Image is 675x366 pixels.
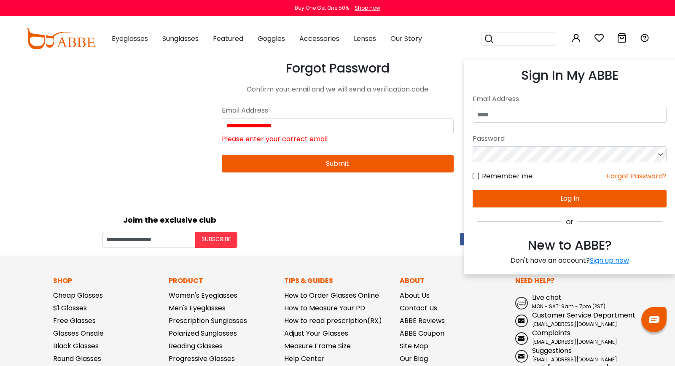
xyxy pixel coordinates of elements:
img: abbeglasses.com [26,28,95,49]
a: Suggestions [EMAIL_ADDRESS][DOMAIN_NAME] [515,346,622,363]
a: Round Glasses [53,354,101,363]
a: Site Map [400,341,428,351]
a: Shop now [350,4,380,11]
span: Complaints [532,328,570,338]
div: Don't have an account? [473,255,667,266]
a: About Us [400,291,430,300]
span: Live chat [532,293,562,302]
p: Product [169,276,276,286]
span: [EMAIL_ADDRESS][DOMAIN_NAME] [532,338,617,345]
div: Forgot Password? [607,171,667,181]
a: Sign up now [590,256,629,265]
a: Contact Us [400,303,437,313]
a: How to Order Glasses Online [284,291,379,300]
a: $1 Glasses [53,303,87,313]
input: Your email [102,232,195,248]
p: About [400,276,507,286]
a: Glasses Onsale [53,328,104,338]
span: Lenses [354,34,376,43]
img: chat [649,316,659,323]
div: New to ABBE? [473,236,667,255]
span: Suggestions [532,346,572,355]
a: Free Glasses [53,316,96,326]
h3: Sign In My ABBE [473,68,667,83]
span: Our Story [390,34,422,43]
span: Featured [213,34,243,43]
a: Women's Eyeglasses [169,291,237,300]
h3: Forgot Password [222,61,454,76]
span: facebook [460,233,473,245]
a: Progressive Glasses [169,354,235,363]
label: Please enter your correct email [222,134,328,144]
div: Password [473,131,667,146]
a: Measure Frame Size [284,341,351,351]
div: Buy One Get One 50% [295,4,349,12]
div: Email Address [222,103,454,118]
a: Prescription Sunglasses [169,316,247,326]
span: Customer Service Department [532,310,635,320]
a: Polarized Sunglasses [169,328,237,338]
a: Complaints [EMAIL_ADDRESS][DOMAIN_NAME] [515,328,622,346]
span: Sunglasses [162,34,199,43]
a: ABBE Coupon [400,328,444,338]
span: Accessories [299,34,339,43]
div: Socialize with us [342,214,669,225]
span: [EMAIL_ADDRESS][DOMAIN_NAME] [532,320,617,328]
a: Help Center [284,354,325,363]
span: Eyeglasses [112,34,148,43]
a: Black Glasses [53,341,99,351]
button: Log In [473,190,667,207]
span: MON - SAT: 9am - 7pm (PST) [532,303,605,310]
p: Need Help? [515,276,622,286]
label: Remember me [473,171,532,181]
a: Cheap Glasses [53,291,103,300]
a: How to Measure Your PD [284,303,365,313]
div: Shop now [355,4,380,12]
a: Reading Glasses [169,341,223,351]
div: Email Address [473,91,667,107]
a: ABBE Reviews [400,316,445,326]
a: Customer Service Department [EMAIL_ADDRESS][DOMAIN_NAME] [515,310,622,328]
div: or [473,216,667,227]
span: [EMAIL_ADDRESS][DOMAIN_NAME] [532,356,617,363]
a: How to read prescription(RX) [284,316,382,326]
div: Joim the exclusive club [6,213,333,226]
a: Adjust Your Glasses [284,328,348,338]
a: Men's Eyeglasses [169,303,226,313]
p: Tips & Guides [284,276,391,286]
a: Live chat MON - SAT: 9am - 7pm (PST) [515,293,622,310]
a: Our Blog [400,354,428,363]
p: Shop [53,276,160,286]
div: Confirm your email and we will send a verification code [222,84,454,94]
button: Subscribe [195,232,237,248]
span: Goggles [258,34,285,43]
button: Submit [222,155,454,172]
